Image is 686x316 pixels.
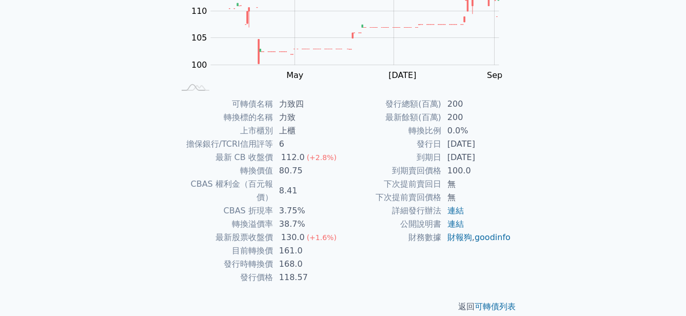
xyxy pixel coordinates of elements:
[635,267,686,316] div: 聊天小工具
[175,244,273,258] td: 目前轉換價
[279,231,307,244] div: 130.0
[175,151,273,164] td: 最新 CB 收盤價
[441,97,512,111] td: 200
[273,137,343,151] td: 6
[273,244,343,258] td: 161.0
[441,231,512,244] td: ,
[441,151,512,164] td: [DATE]
[175,204,273,218] td: CBAS 折現率
[343,191,441,204] td: 下次提前賣回價格
[175,231,273,244] td: 最新股票收盤價
[447,219,464,229] a: 連結
[175,164,273,177] td: 轉換價值
[475,302,516,311] a: 可轉債列表
[475,232,511,242] a: goodinfo
[273,124,343,137] td: 上櫃
[279,151,307,164] div: 112.0
[343,137,441,151] td: 發行日
[175,111,273,124] td: 轉換標的名稱
[273,258,343,271] td: 168.0
[343,218,441,231] td: 公開說明書
[307,233,337,242] span: (+1.6%)
[343,151,441,164] td: 到期日
[343,111,441,124] td: 最新餘額(百萬)
[343,97,441,111] td: 發行總額(百萬)
[343,231,441,244] td: 財務數據
[273,271,343,284] td: 118.57
[441,111,512,124] td: 200
[635,267,686,316] iframe: Chat Widget
[163,301,524,313] p: 返回
[286,70,303,80] tspan: May
[175,271,273,284] td: 發行價格
[191,33,207,43] tspan: 105
[441,164,512,177] td: 100.0
[307,153,337,162] span: (+2.8%)
[343,164,441,177] td: 到期賣回價格
[273,218,343,231] td: 38.7%
[175,124,273,137] td: 上市櫃別
[441,124,512,137] td: 0.0%
[343,204,441,218] td: 詳細發行辦法
[175,258,273,271] td: 發行時轉換價
[441,137,512,151] td: [DATE]
[343,124,441,137] td: 轉換比例
[175,137,273,151] td: 擔保銀行/TCRI信用評等
[273,97,343,111] td: 力致四
[447,232,472,242] a: 財報狗
[441,177,512,191] td: 無
[441,191,512,204] td: 無
[343,177,441,191] td: 下次提前賣回日
[175,218,273,231] td: 轉換溢價率
[388,70,416,80] tspan: [DATE]
[273,177,343,204] td: 8.41
[191,6,207,16] tspan: 110
[273,164,343,177] td: 80.75
[175,177,273,204] td: CBAS 權利金（百元報價）
[191,60,207,70] tspan: 100
[273,204,343,218] td: 3.75%
[487,70,502,80] tspan: Sep
[175,97,273,111] td: 可轉債名稱
[447,206,464,215] a: 連結
[273,111,343,124] td: 力致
